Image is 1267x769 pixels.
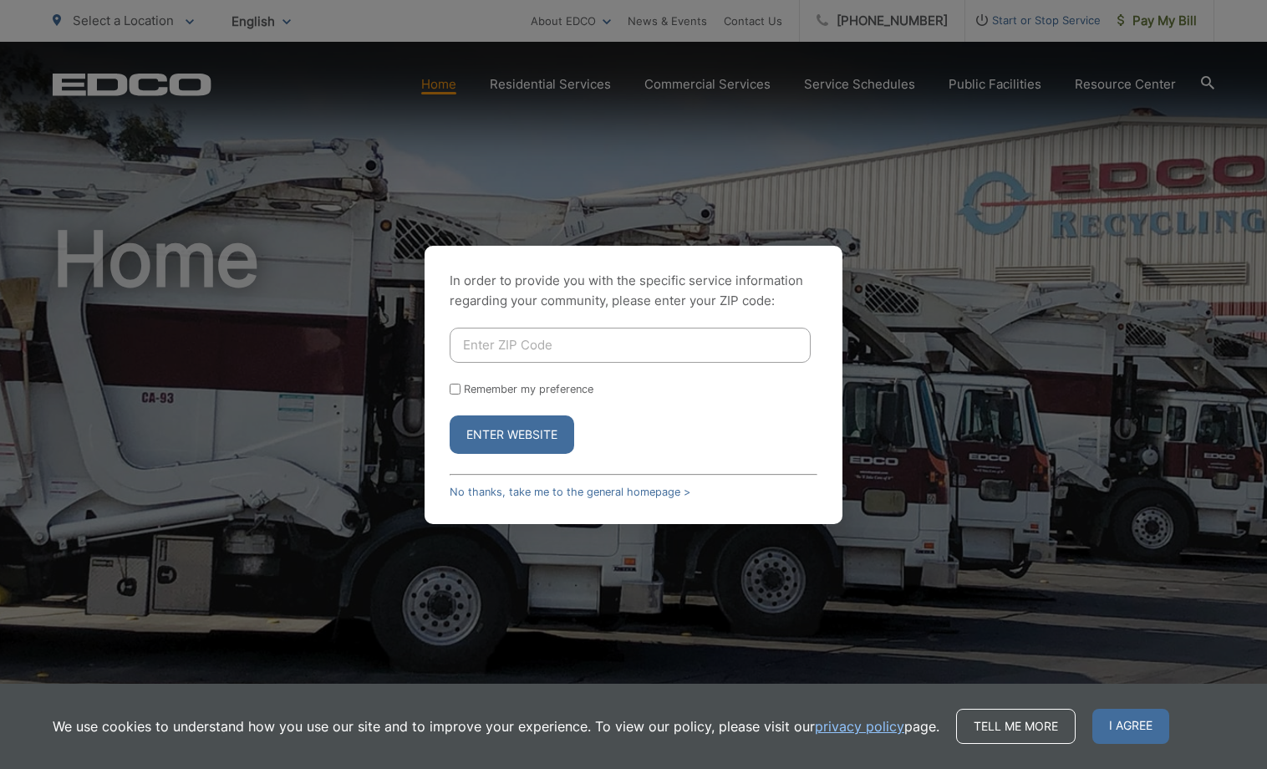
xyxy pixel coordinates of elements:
p: In order to provide you with the specific service information regarding your community, please en... [450,271,817,311]
p: We use cookies to understand how you use our site and to improve your experience. To view our pol... [53,716,939,736]
a: No thanks, take me to the general homepage > [450,486,690,498]
a: Tell me more [956,709,1076,744]
span: I agree [1092,709,1169,744]
label: Remember my preference [464,383,593,395]
a: privacy policy [815,716,904,736]
input: Enter ZIP Code [450,328,811,363]
button: Enter Website [450,415,574,454]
